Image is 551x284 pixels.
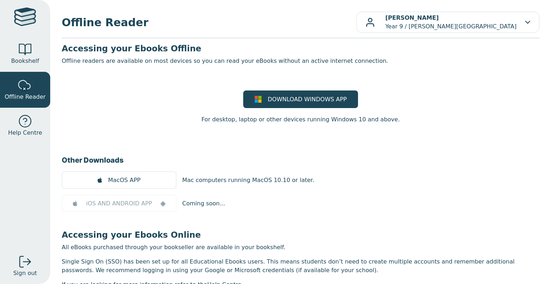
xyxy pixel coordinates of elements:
[62,14,356,31] span: Offline Reader
[86,199,152,208] span: iOS AND ANDROID APP
[182,199,225,208] p: Coming soon...
[268,95,347,104] span: DOWNLOAD WINDOWS APP
[62,57,540,65] p: Offline readers are available on most devices so you can read your eBooks without an active inter...
[11,57,39,65] span: Bookshelf
[62,155,540,166] h3: Other Downloads
[385,14,517,31] p: Year 9 / [PERSON_NAME][GEOGRAPHIC_DATA]
[62,257,540,275] p: Single Sign On (SSO) has been set up for all Educational Ebooks users. This means students don’t ...
[62,243,540,252] p: All eBooks purchased through your bookseller are available in your bookshelf.
[243,90,358,108] a: DOWNLOAD WINDOWS APP
[385,14,439,21] b: [PERSON_NAME]
[5,93,46,101] span: Offline Reader
[62,171,176,189] a: MacOS APP
[62,43,540,54] h3: Accessing your Ebooks Offline
[62,229,540,240] h3: Accessing your Ebooks Online
[356,11,540,33] button: [PERSON_NAME]Year 9 / [PERSON_NAME][GEOGRAPHIC_DATA]
[201,115,400,124] p: For desktop, laptop or other devices running Windows 10 and above.
[13,269,37,278] span: Sign out
[108,176,140,185] span: MacOS APP
[182,176,314,185] p: Mac computers running MacOS 10.10 or later.
[8,129,42,137] span: Help Centre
